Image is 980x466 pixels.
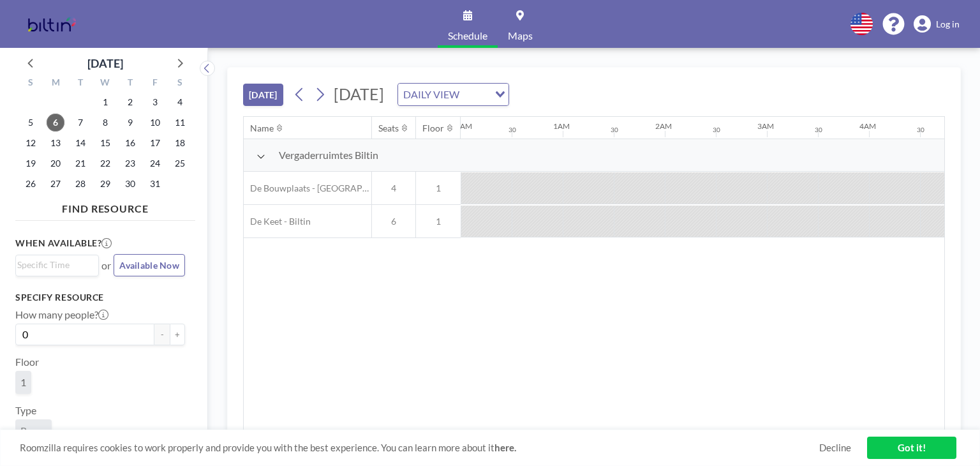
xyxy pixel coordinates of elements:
[47,154,64,172] span: Monday, October 20, 2025
[15,292,185,303] h3: Specify resource
[553,121,570,131] div: 1AM
[398,84,509,105] div: Search for option
[71,134,89,152] span: Tuesday, October 14, 2025
[819,442,851,454] a: Decline
[815,126,822,134] div: 30
[96,114,114,132] span: Wednesday, October 8, 2025
[463,86,487,103] input: Search for option
[914,15,960,33] a: Log in
[121,93,139,111] span: Thursday, October 2, 2025
[146,93,164,111] span: Friday, October 3, 2025
[378,123,399,134] div: Seats
[121,154,139,172] span: Thursday, October 23, 2025
[96,134,114,152] span: Wednesday, October 15, 2025
[244,216,311,227] span: De Keet - Biltin
[15,197,195,215] h4: FIND RESOURCE
[170,324,185,345] button: +
[22,154,40,172] span: Sunday, October 19, 2025
[142,75,167,92] div: F
[171,93,189,111] span: Saturday, October 4, 2025
[146,154,164,172] span: Friday, October 24, 2025
[16,255,98,274] div: Search for option
[146,175,164,193] span: Friday, October 31, 2025
[20,442,819,454] span: Roomzilla requires cookies to work properly and provide you with the best experience. You can lea...
[416,216,461,227] span: 1
[20,11,83,37] img: organization-logo
[917,126,924,134] div: 30
[244,183,371,194] span: De Bouwplaats - [GEOGRAPHIC_DATA]
[93,75,118,92] div: W
[71,175,89,193] span: Tuesday, October 28, 2025
[87,54,123,72] div: [DATE]
[68,75,93,92] div: T
[101,259,111,272] span: or
[867,437,956,459] a: Got it!
[20,425,47,437] span: Room
[171,114,189,132] span: Saturday, October 11, 2025
[494,442,516,453] a: here.
[372,216,415,227] span: 6
[121,175,139,193] span: Thursday, October 30, 2025
[15,356,39,368] label: Floor
[96,93,114,111] span: Wednesday, October 1, 2025
[20,376,26,388] span: 1
[936,19,960,30] span: Log in
[47,175,64,193] span: Monday, October 27, 2025
[416,183,461,194] span: 1
[146,134,164,152] span: Friday, October 17, 2025
[22,175,40,193] span: Sunday, October 26, 2025
[96,175,114,193] span: Wednesday, October 29, 2025
[171,154,189,172] span: Saturday, October 25, 2025
[117,75,142,92] div: T
[114,254,185,276] button: Available Now
[401,86,462,103] span: DAILY VIEW
[71,114,89,132] span: Tuesday, October 7, 2025
[121,134,139,152] span: Thursday, October 16, 2025
[47,134,64,152] span: Monday, October 13, 2025
[508,31,533,41] span: Maps
[15,404,36,417] label: Type
[655,121,672,131] div: 2AM
[17,258,91,272] input: Search for option
[19,75,43,92] div: S
[250,123,274,134] div: Name
[757,121,774,131] div: 3AM
[47,114,64,132] span: Monday, October 6, 2025
[154,324,170,345] button: -
[121,114,139,132] span: Thursday, October 9, 2025
[509,126,516,134] div: 30
[448,31,487,41] span: Schedule
[96,154,114,172] span: Wednesday, October 22, 2025
[22,134,40,152] span: Sunday, October 12, 2025
[279,149,378,162] span: Vergaderruimtes Biltin
[334,84,384,103] span: [DATE]
[713,126,720,134] div: 30
[22,114,40,132] span: Sunday, October 5, 2025
[171,134,189,152] span: Saturday, October 18, 2025
[243,84,283,106] button: [DATE]
[146,114,164,132] span: Friday, October 10, 2025
[859,121,876,131] div: 4AM
[119,260,179,271] span: Available Now
[167,75,192,92] div: S
[15,308,108,321] label: How many people?
[451,121,472,131] div: 12AM
[611,126,618,134] div: 30
[43,75,68,92] div: M
[422,123,444,134] div: Floor
[71,154,89,172] span: Tuesday, October 21, 2025
[372,183,415,194] span: 4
